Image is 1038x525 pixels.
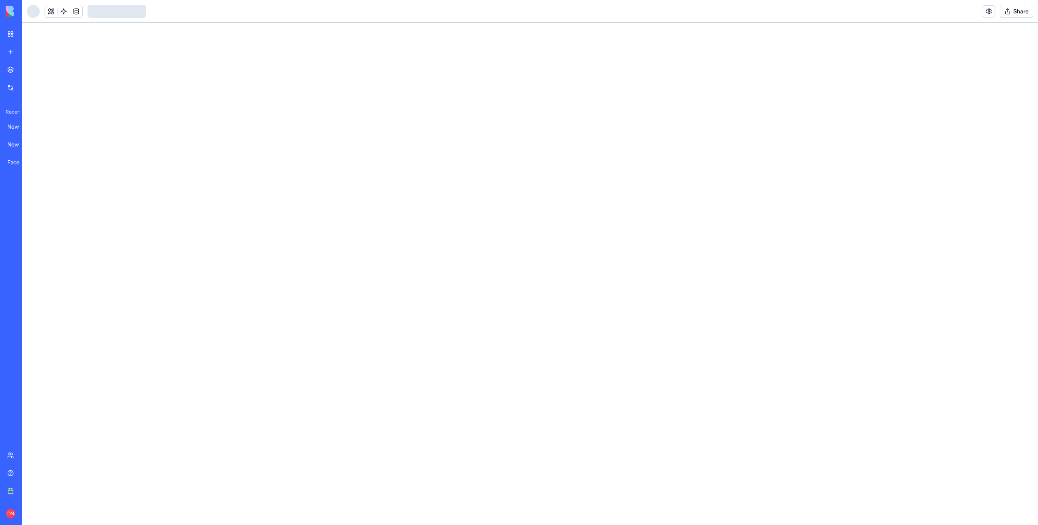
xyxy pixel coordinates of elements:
span: Recent [2,109,19,115]
span: DN [6,509,15,519]
button: Share [1000,5,1033,18]
div: Facebook Campaign Analyzer [7,158,30,166]
a: New App [2,118,35,135]
div: New App [7,140,30,148]
img: logo [6,6,56,17]
div: New App [7,123,30,131]
a: Facebook Campaign Analyzer [2,154,35,170]
a: New App [2,136,35,153]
